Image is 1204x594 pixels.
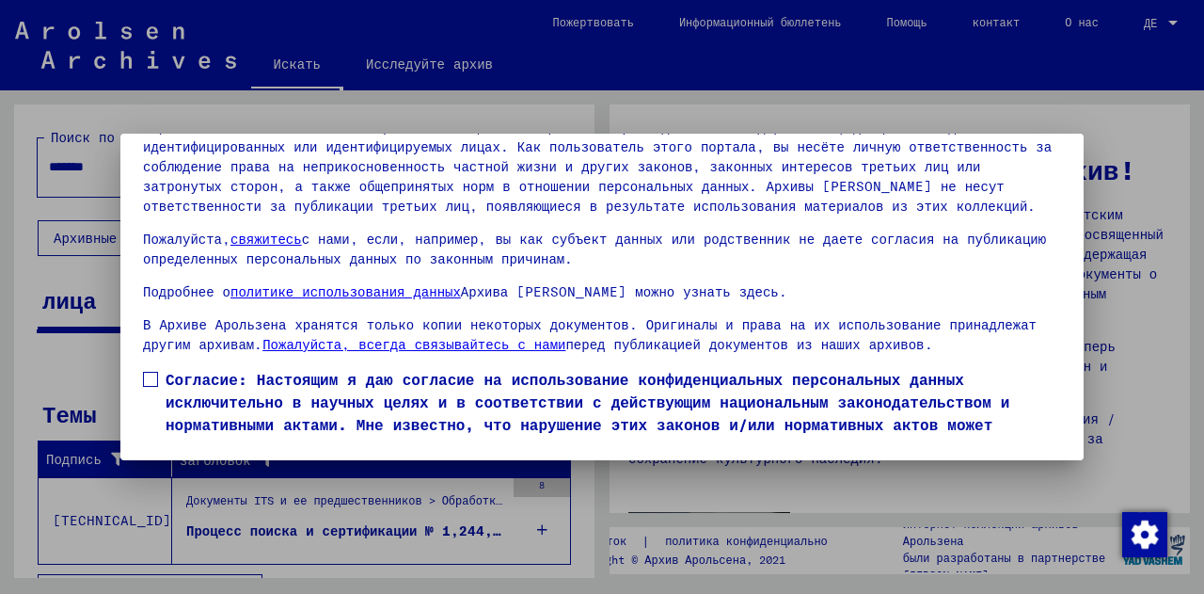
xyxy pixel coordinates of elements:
[143,316,1037,353] font: В Архиве Арользена хранятся только копии некоторых документов. Оригиналы и права на их использова...
[143,231,230,248] font: Пожалуйста,
[230,283,461,300] a: политике использования данных
[143,283,230,300] font: Подробнее о
[262,336,565,353] a: Пожалуйста, всегда связывайтесь с нами
[166,370,1009,457] font: Согласие: Настоящим я даю согласие на использование конфиденциальных персональных данных исключит...
[143,231,1046,267] font: с нами, если, например, вы как субъект данных или родственник не даете согласия на публикацию опр...
[1122,512,1167,557] img: Изменить согласие
[461,283,787,300] font: Архива [PERSON_NAME] можно узнать здесь.
[230,231,302,248] a: свяжитесь
[1121,511,1166,556] div: Изменить согласие
[565,336,932,353] font: перед публикацией документов из наших архивов.
[143,119,1052,215] font: Обратите внимание, что этот портал, посвящённый нацистским преследованиям, содержит конфиденциаль...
